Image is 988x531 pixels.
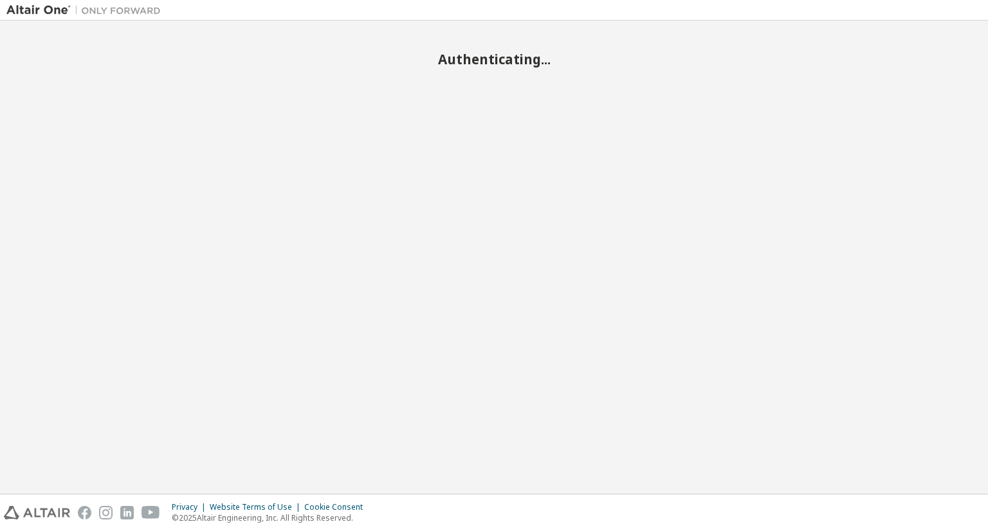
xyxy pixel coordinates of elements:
[172,502,210,512] div: Privacy
[172,512,370,523] p: © 2025 Altair Engineering, Inc. All Rights Reserved.
[142,506,160,519] img: youtube.svg
[99,506,113,519] img: instagram.svg
[120,506,134,519] img: linkedin.svg
[4,506,70,519] img: altair_logo.svg
[6,51,982,67] h2: Authenticating...
[210,502,304,512] div: Website Terms of Use
[6,4,167,17] img: Altair One
[78,506,91,519] img: facebook.svg
[304,502,370,512] div: Cookie Consent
